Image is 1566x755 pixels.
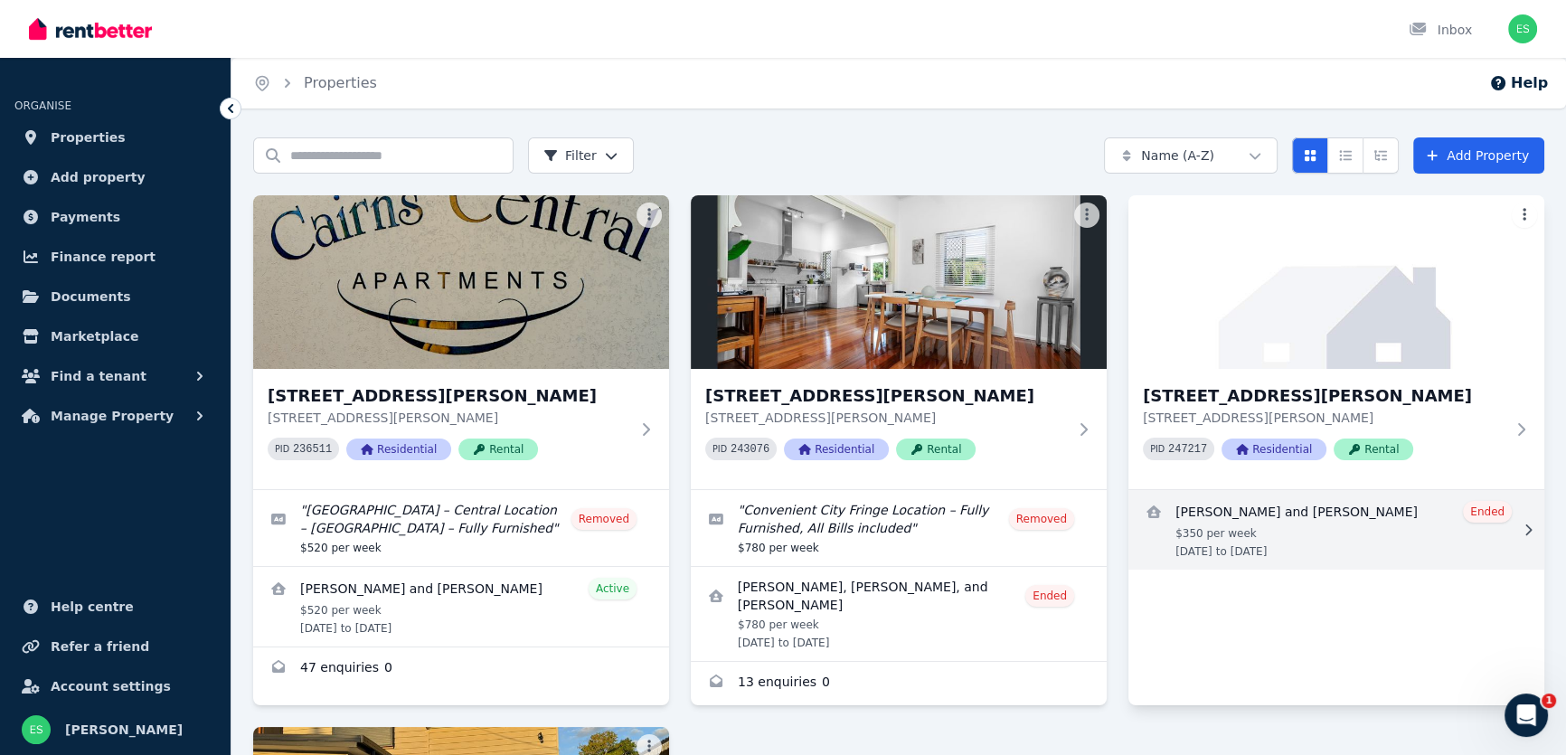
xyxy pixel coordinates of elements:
[14,318,216,354] a: Marketplace
[14,589,216,625] a: Help centre
[1508,14,1537,43] img: Elaine Sheeley
[65,719,183,741] span: [PERSON_NAME]
[268,383,629,409] h3: [STREET_ADDRESS][PERSON_NAME]
[51,365,146,387] span: Find a tenant
[1143,409,1505,427] p: [STREET_ADDRESS][PERSON_NAME]
[253,195,669,369] img: 10/108 McLeod Street, Cairns City
[1104,137,1278,174] button: Name (A-Z)
[51,206,120,228] span: Payments
[51,166,146,188] span: Add property
[51,127,126,148] span: Properties
[22,715,51,744] img: Elaine Sheeley
[705,383,1067,409] h3: [STREET_ADDRESS][PERSON_NAME]
[896,439,976,460] span: Rental
[784,439,889,460] span: Residential
[14,358,216,394] button: Find a tenant
[691,662,1107,705] a: Enquiries for 15 Jones Street, Westcourt
[691,567,1107,661] a: View details for Ben Hanwell, Daniel Whitaker, and Sean Reynolds
[637,203,662,228] button: More options
[528,137,634,174] button: Filter
[14,668,216,704] a: Account settings
[691,490,1107,566] a: Edit listing: Convenient City Fringe Location – Fully Furnished, All Bills included
[51,326,138,347] span: Marketplace
[731,443,769,456] code: 243076
[253,647,669,691] a: Enquiries for 10/108 McLeod Street, Cairns City
[1413,137,1544,174] a: Add Property
[51,286,131,307] span: Documents
[51,405,174,427] span: Manage Property
[51,596,134,618] span: Help centre
[14,628,216,665] a: Refer a friend
[1292,137,1328,174] button: Card view
[14,119,216,156] a: Properties
[712,444,727,454] small: PID
[51,636,149,657] span: Refer a friend
[705,409,1067,427] p: [STREET_ADDRESS][PERSON_NAME]
[1141,146,1214,165] span: Name (A-Z)
[1292,137,1399,174] div: View options
[51,246,156,268] span: Finance report
[253,195,669,489] a: 10/108 McLeod Street, Cairns City[STREET_ADDRESS][PERSON_NAME][STREET_ADDRESS][PERSON_NAME]PID 23...
[253,567,669,646] a: View details for Matthias Mager and Panalee Sathitkun
[1222,439,1326,460] span: Residential
[691,195,1107,489] a: 15 Jones Street, Westcourt[STREET_ADDRESS][PERSON_NAME][STREET_ADDRESS][PERSON_NAME]PID 243076Res...
[1150,444,1165,454] small: PID
[346,439,451,460] span: Residential
[253,490,669,566] a: Edit listing: Cairns City – Central Location – Secure Complex – Fully Furnished
[51,675,171,697] span: Account settings
[293,443,332,456] code: 236511
[458,439,538,460] span: Rental
[14,239,216,275] a: Finance report
[1143,383,1505,409] h3: [STREET_ADDRESS][PERSON_NAME]
[543,146,597,165] span: Filter
[1489,72,1548,94] button: Help
[14,278,216,315] a: Documents
[268,409,629,427] p: [STREET_ADDRESS][PERSON_NAME]
[29,15,152,42] img: RentBetter
[1409,21,1472,39] div: Inbox
[1074,203,1099,228] button: More options
[1128,195,1544,489] a: 15 Jones Street, Westcourt[STREET_ADDRESS][PERSON_NAME][STREET_ADDRESS][PERSON_NAME]PID 247217Res...
[1128,195,1544,369] img: 15 Jones Street, Westcourt
[1168,443,1207,456] code: 247217
[1327,137,1363,174] button: Compact list view
[304,74,377,91] a: Properties
[14,159,216,195] a: Add property
[1512,203,1537,228] button: More options
[231,58,399,109] nav: Breadcrumb
[1505,694,1548,737] iframe: Intercom live chat
[275,444,289,454] small: PID
[1542,694,1556,708] span: 1
[1334,439,1413,460] span: Rental
[14,199,216,235] a: Payments
[691,195,1107,369] img: 15 Jones Street, Westcourt
[14,99,71,112] span: ORGANISE
[1363,137,1399,174] button: Expanded list view
[1128,490,1544,570] a: View details for Jade Taifalos and Anthony Sullivan
[14,398,216,434] button: Manage Property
